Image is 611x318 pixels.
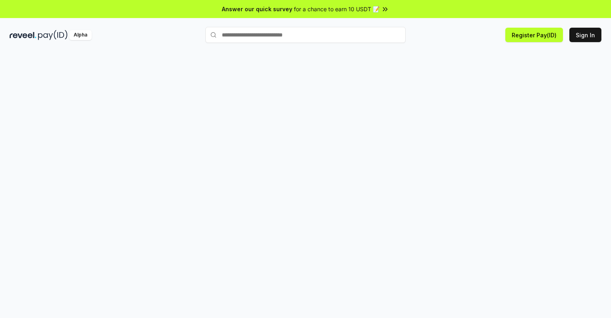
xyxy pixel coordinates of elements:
[505,28,563,42] button: Register Pay(ID)
[10,30,36,40] img: reveel_dark
[294,5,380,13] span: for a chance to earn 10 USDT 📝
[569,28,601,42] button: Sign In
[69,30,92,40] div: Alpha
[38,30,68,40] img: pay_id
[222,5,292,13] span: Answer our quick survey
